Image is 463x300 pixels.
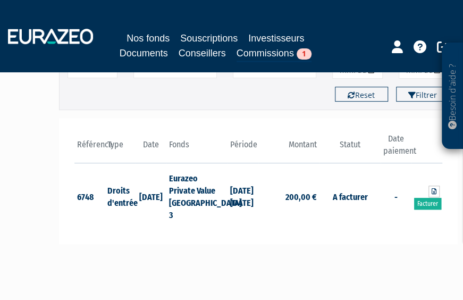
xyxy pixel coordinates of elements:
[297,48,312,60] span: 1
[127,31,170,46] a: Nos fonds
[105,163,136,229] td: Droits d'entrée
[120,46,168,61] a: Documents
[237,46,312,62] a: Commissions1
[136,133,166,163] th: Date
[258,163,319,229] td: 200,00 €
[447,48,459,144] p: Besoin d'aide ?
[381,133,411,163] th: Date paiement
[136,163,166,229] td: [DATE]
[228,163,258,229] td: [DATE] [DATE]
[319,163,381,229] td: A facturer
[74,163,105,229] td: 6748
[319,133,381,163] th: Statut
[74,133,105,163] th: Référence
[396,87,449,102] button: Filtrer
[179,46,226,61] a: Conseillers
[8,29,93,44] img: 1732889491-logotype_eurazeo_blanc_rvb.png
[166,133,227,163] th: Fonds
[258,133,319,163] th: Montant
[335,87,388,102] button: Reset
[180,31,238,46] a: Souscriptions
[381,163,411,229] td: -
[248,31,304,46] a: Investisseurs
[414,198,441,210] a: Facturer
[228,133,258,163] th: Période
[166,163,227,229] td: Eurazeo Private Value [GEOGRAPHIC_DATA] 3
[105,133,136,163] th: Type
